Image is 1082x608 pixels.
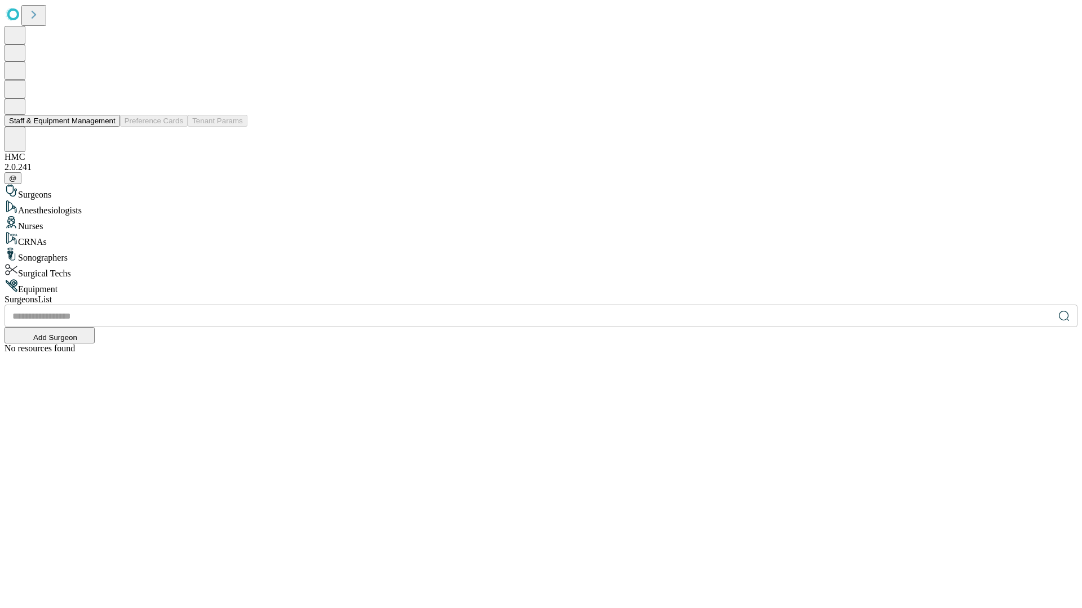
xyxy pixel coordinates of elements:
[9,174,17,182] span: @
[5,216,1077,231] div: Nurses
[5,294,1077,305] div: Surgeons List
[33,333,77,342] span: Add Surgeon
[5,279,1077,294] div: Equipment
[5,172,21,184] button: @
[5,200,1077,216] div: Anesthesiologists
[5,263,1077,279] div: Surgical Techs
[120,115,188,127] button: Preference Cards
[5,152,1077,162] div: HMC
[5,343,1077,354] div: No resources found
[5,115,120,127] button: Staff & Equipment Management
[5,184,1077,200] div: Surgeons
[5,231,1077,247] div: CRNAs
[5,327,95,343] button: Add Surgeon
[5,162,1077,172] div: 2.0.241
[188,115,247,127] button: Tenant Params
[5,247,1077,263] div: Sonographers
